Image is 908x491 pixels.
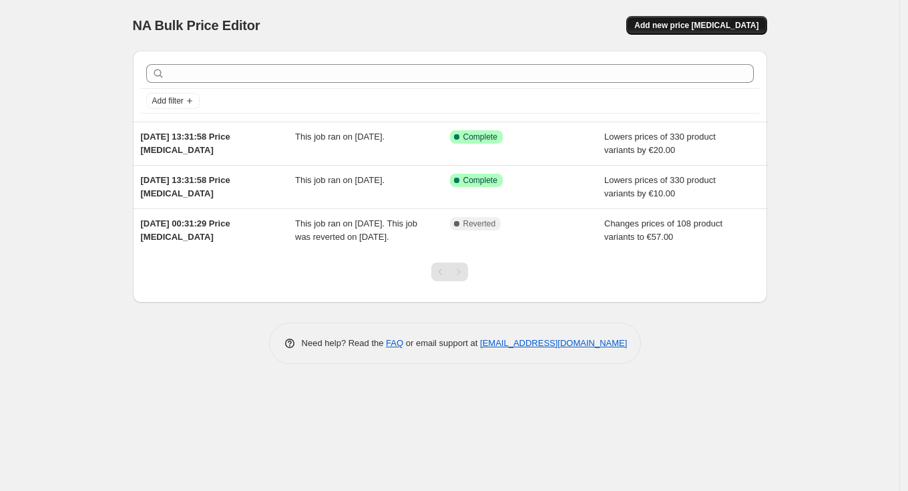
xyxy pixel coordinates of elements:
nav: Pagination [431,263,468,281]
span: This job ran on [DATE]. [295,175,385,185]
span: [DATE] 13:31:58 Price [MEDICAL_DATA] [141,132,230,155]
span: or email support at [403,338,480,348]
span: Changes prices of 108 product variants to €57.00 [604,218,722,242]
span: Reverted [463,218,496,229]
a: [EMAIL_ADDRESS][DOMAIN_NAME] [480,338,627,348]
button: Add new price [MEDICAL_DATA] [626,16,766,35]
span: Need help? Read the [302,338,387,348]
span: [DATE] 13:31:58 Price [MEDICAL_DATA] [141,175,230,198]
span: This job ran on [DATE]. This job was reverted on [DATE]. [295,218,417,242]
span: Lowers prices of 330 product variants by €20.00 [604,132,716,155]
span: [DATE] 00:31:29 Price [MEDICAL_DATA] [141,218,230,242]
button: Add filter [146,93,200,109]
span: Complete [463,132,497,142]
span: Add new price [MEDICAL_DATA] [634,20,758,31]
span: Complete [463,175,497,186]
span: Add filter [152,96,184,106]
a: FAQ [386,338,403,348]
span: Lowers prices of 330 product variants by €10.00 [604,175,716,198]
span: This job ran on [DATE]. [295,132,385,142]
span: NA Bulk Price Editor [133,18,260,33]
